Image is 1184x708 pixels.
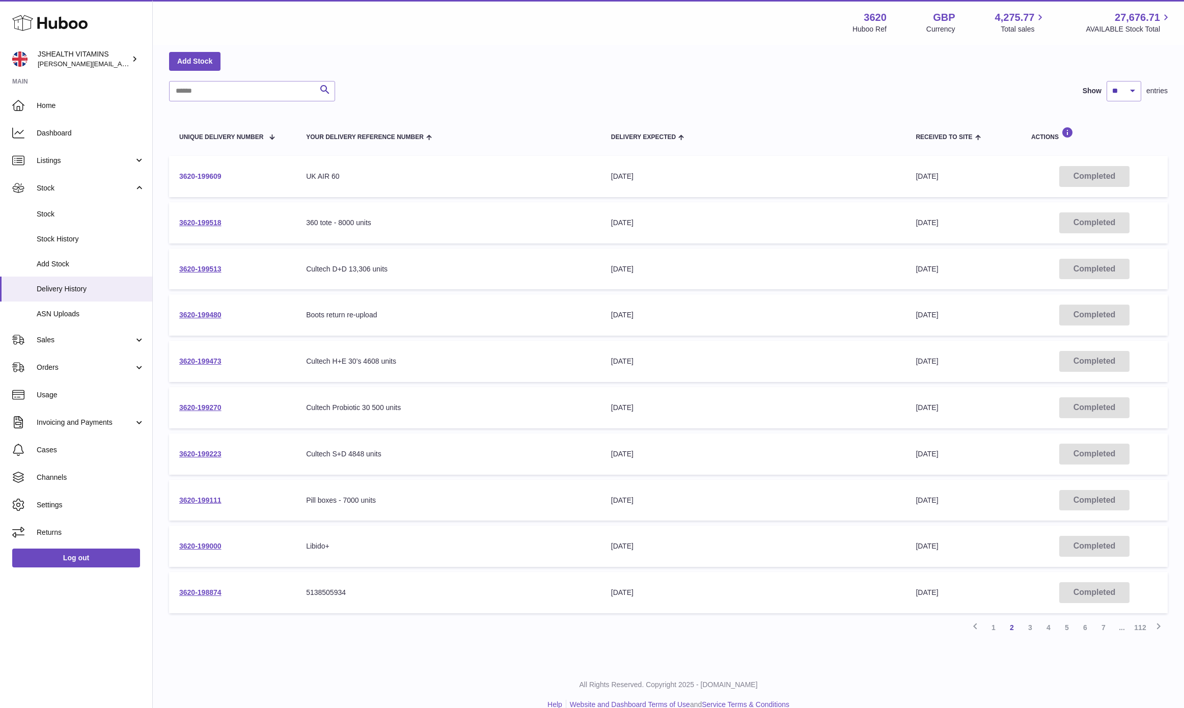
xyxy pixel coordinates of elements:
a: 4 [1039,618,1058,637]
span: Settings [37,500,145,510]
span: Delivery Expected [611,134,676,141]
a: 3620-199480 [179,311,222,319]
a: 27,676.71 AVAILABLE Stock Total [1086,11,1172,34]
span: Your Delivery Reference Number [306,134,424,141]
span: Usage [37,390,145,400]
span: Home [37,101,145,111]
span: [DATE] [916,265,938,273]
strong: 3620 [864,11,887,24]
a: 3620-199270 [179,403,222,412]
div: [DATE] [611,403,896,413]
div: Cultech Probiotic 30 500 units [306,403,591,413]
div: [DATE] [611,172,896,181]
div: [DATE] [611,496,896,505]
strong: GBP [933,11,955,24]
span: [DATE] [916,588,938,596]
span: ASN Uploads [37,309,145,319]
a: 5 [1058,618,1076,637]
span: Listings [37,156,134,166]
div: Cultech H+E 30’s 4608 units [306,357,591,366]
span: Dashboard [37,128,145,138]
a: 3620-199223 [179,450,222,458]
a: 3620-199609 [179,172,222,180]
span: 27,676.71 [1115,11,1160,24]
span: [DATE] [916,542,938,550]
span: Sales [37,335,134,345]
div: 5138505934 [306,588,591,597]
a: 6 [1076,618,1094,637]
a: Add Stock [169,52,221,70]
span: AVAILABLE Stock Total [1086,24,1172,34]
span: [PERSON_NAME][EMAIL_ADDRESS][DOMAIN_NAME] [38,60,204,68]
a: 3 [1021,618,1039,637]
div: Pill boxes - 7000 units [306,496,591,505]
label: Show [1083,86,1102,96]
a: 3620-199000 [179,542,222,550]
div: [DATE] [611,218,896,228]
div: [DATE] [611,310,896,320]
a: 7 [1094,618,1113,637]
span: Unique Delivery Number [179,134,263,141]
div: [DATE] [611,449,896,459]
span: Total sales [1001,24,1046,34]
span: Delivery History [37,284,145,294]
a: 3620-199518 [179,219,222,227]
div: Actions [1031,127,1158,141]
span: Cases [37,445,145,455]
span: Stock [37,209,145,219]
div: Boots return re-upload [306,310,591,320]
span: Stock [37,183,134,193]
a: 112 [1131,618,1149,637]
span: [DATE] [916,496,938,504]
div: Cultech D+D 13,306 units [306,264,591,274]
a: 1 [984,618,1003,637]
div: [DATE] [611,264,896,274]
span: Returns [37,528,145,537]
span: ... [1113,618,1131,637]
a: 3620-199473 [179,357,222,365]
span: [DATE] [916,450,938,458]
span: Received to Site [916,134,972,141]
span: [DATE] [916,357,938,365]
div: Huboo Ref [852,24,887,34]
div: UK AIR 60 [306,172,591,181]
span: [DATE] [916,219,938,227]
span: Add Stock [37,259,145,269]
div: [DATE] [611,541,896,551]
div: [DATE] [611,588,896,597]
a: 3620-198874 [179,588,222,596]
span: entries [1146,86,1168,96]
img: francesca@jshealthvitamins.com [12,51,27,67]
a: 3620-199513 [179,265,222,273]
div: Cultech S+D 4848 units [306,449,591,459]
div: JSHEALTH VITAMINS [38,49,129,69]
span: [DATE] [916,311,938,319]
div: 360 tote - 8000 units [306,218,591,228]
div: [DATE] [611,357,896,366]
span: Stock History [37,234,145,244]
div: Currency [926,24,955,34]
span: Orders [37,363,134,372]
a: 3620-199111 [179,496,222,504]
a: 2 [1003,618,1021,637]
span: 4,275.77 [995,11,1035,24]
div: Libido+ [306,541,591,551]
a: Log out [12,549,140,567]
p: All Rights Reserved. Copyright 2025 - [DOMAIN_NAME] [161,680,1176,690]
span: Channels [37,473,145,482]
span: [DATE] [916,172,938,180]
span: [DATE] [916,403,938,412]
span: Invoicing and Payments [37,418,134,427]
a: 4,275.77 Total sales [995,11,1047,34]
